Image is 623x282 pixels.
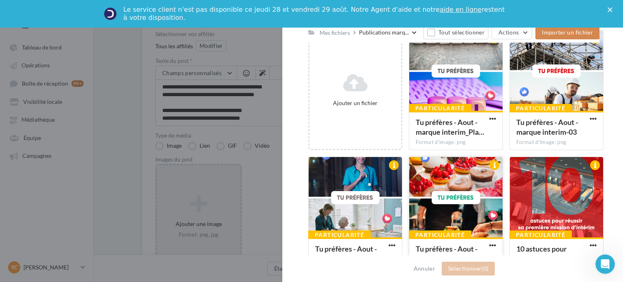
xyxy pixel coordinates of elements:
[416,139,496,146] div: Format d'image: png
[516,139,597,146] div: Format d'image: png
[442,262,495,276] button: Sélectionner(0)
[315,244,377,263] span: Tu préfères - Aout - marque interim-04
[409,104,471,113] div: Particularité
[123,6,506,22] div: Le service client n'est pas disponible ce jeudi 28 et vendredi 29 août. Notre Agent d'aide et not...
[492,26,532,39] button: Actions
[608,7,616,12] div: Fermer
[313,99,398,107] div: Ajouter un fichier
[595,254,615,274] iframe: Intercom live chat
[542,29,593,36] span: Importer un fichier
[509,104,572,113] div: Particularité
[320,29,350,37] div: Mes fichiers
[440,6,481,13] a: aide en ligne
[359,28,409,37] span: Publications marq...
[498,29,519,36] span: Actions
[410,264,438,273] button: Annuler
[416,118,484,136] span: Tu préfères - Aout - marque interim_Plan de travail 1
[535,26,599,39] button: Importer un fichier
[423,26,488,39] button: Tout sélectionner
[308,230,371,239] div: Particularité
[516,244,584,263] span: 10 astuces pour réussir sa première mission d’intérim 2_Plan de travail 1-02
[104,7,117,20] img: Profile image for Service-Client
[481,265,488,272] span: (0)
[409,230,471,239] div: Particularité
[509,230,572,239] div: Particularité
[516,118,578,136] span: Tu préfères - Aout - marque interim-03
[416,244,477,263] span: Tu préfères - Aout - marque interim-02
